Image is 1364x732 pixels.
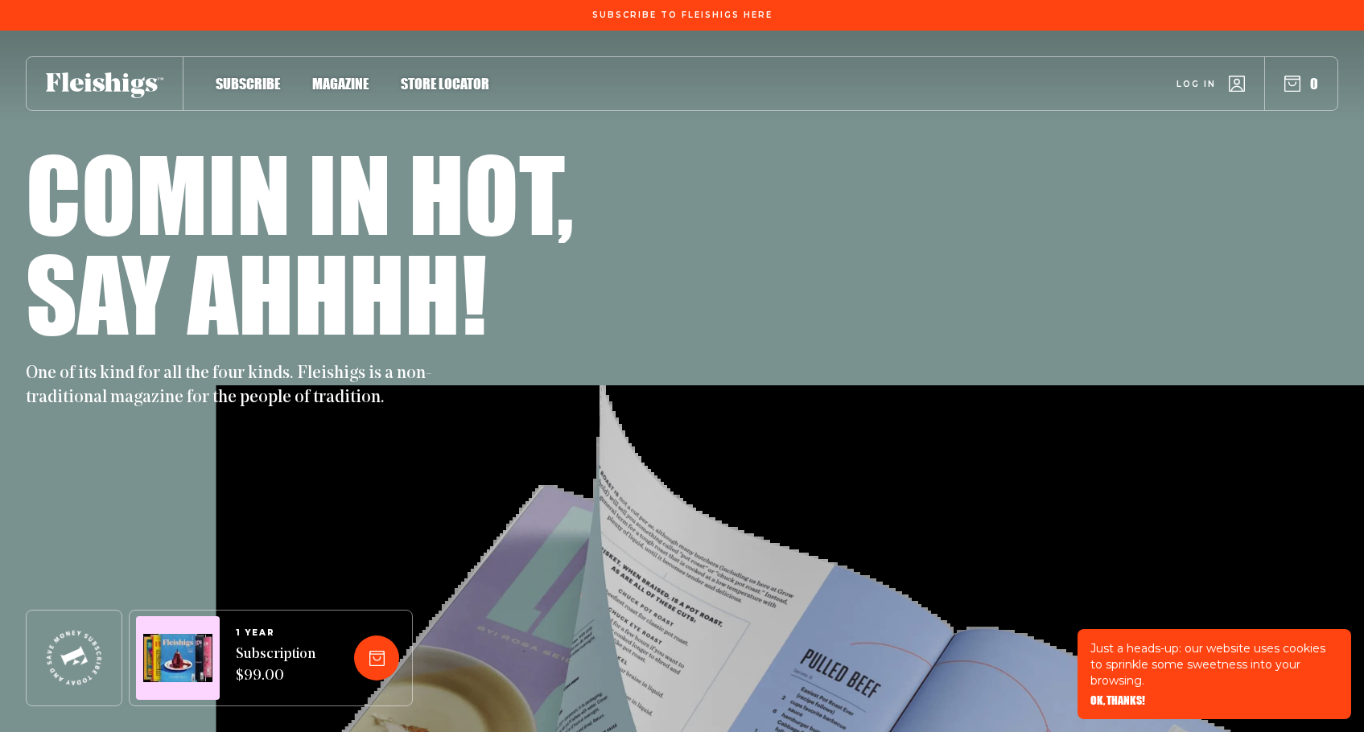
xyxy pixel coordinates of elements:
p: One of its kind for all the four kinds. Fleishigs is a non-traditional magazine for the people of... [26,362,444,410]
a: Subscribe To Fleishigs Here [589,10,776,19]
span: Subscribe To Fleishigs Here [592,10,773,20]
a: Store locator [401,72,489,94]
button: OK, THANKS! [1090,695,1145,706]
p: Just a heads-up: our website uses cookies to sprinkle some sweetness into your browsing. [1090,640,1338,689]
h1: Say ahhhh! [26,243,487,343]
span: Store locator [401,75,489,93]
span: 1 YEAR [236,628,315,638]
a: Magazine [312,72,369,94]
a: 1 YEARSubscription $99.00 [236,628,315,688]
img: Magazines image [143,634,212,683]
h1: Comin in hot, [26,143,574,243]
span: Magazine [312,75,369,93]
button: 0 [1284,75,1318,93]
span: Subscription $99.00 [236,644,315,688]
a: Subscribe [216,72,280,94]
span: Subscribe [216,75,280,93]
a: Log in [1177,76,1245,92]
span: Log in [1177,78,1216,90]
